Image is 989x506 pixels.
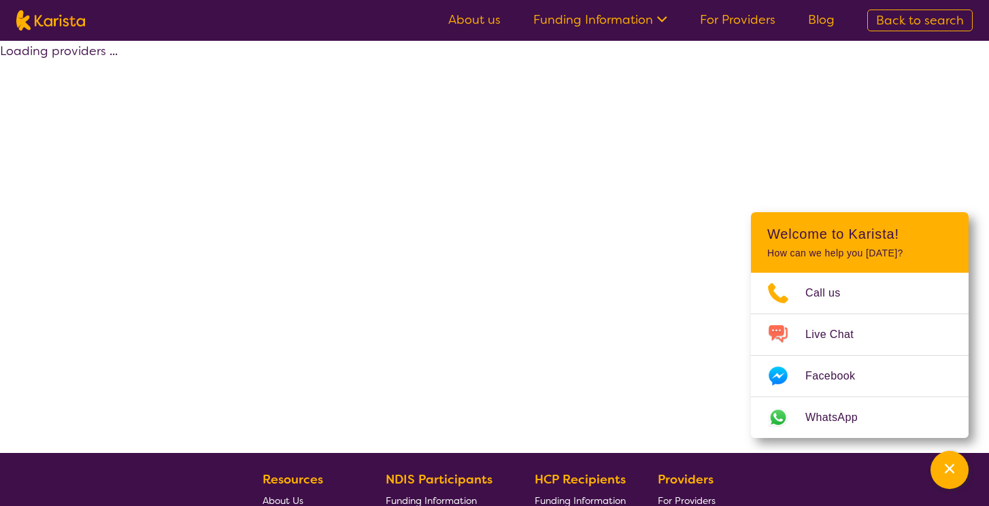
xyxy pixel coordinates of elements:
[535,471,626,488] b: HCP Recipients
[751,397,969,438] a: Web link opens in a new tab.
[931,451,969,489] button: Channel Menu
[263,471,323,488] b: Resources
[700,12,775,28] a: For Providers
[805,283,857,303] span: Call us
[805,407,874,428] span: WhatsApp
[16,10,85,31] img: Karista logo
[876,12,964,29] span: Back to search
[808,12,835,28] a: Blog
[533,12,667,28] a: Funding Information
[448,12,501,28] a: About us
[386,471,492,488] b: NDIS Participants
[751,273,969,438] ul: Choose channel
[751,212,969,438] div: Channel Menu
[767,226,952,242] h2: Welcome to Karista!
[805,324,870,345] span: Live Chat
[805,366,871,386] span: Facebook
[767,248,952,259] p: How can we help you [DATE]?
[867,10,973,31] a: Back to search
[658,471,714,488] b: Providers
